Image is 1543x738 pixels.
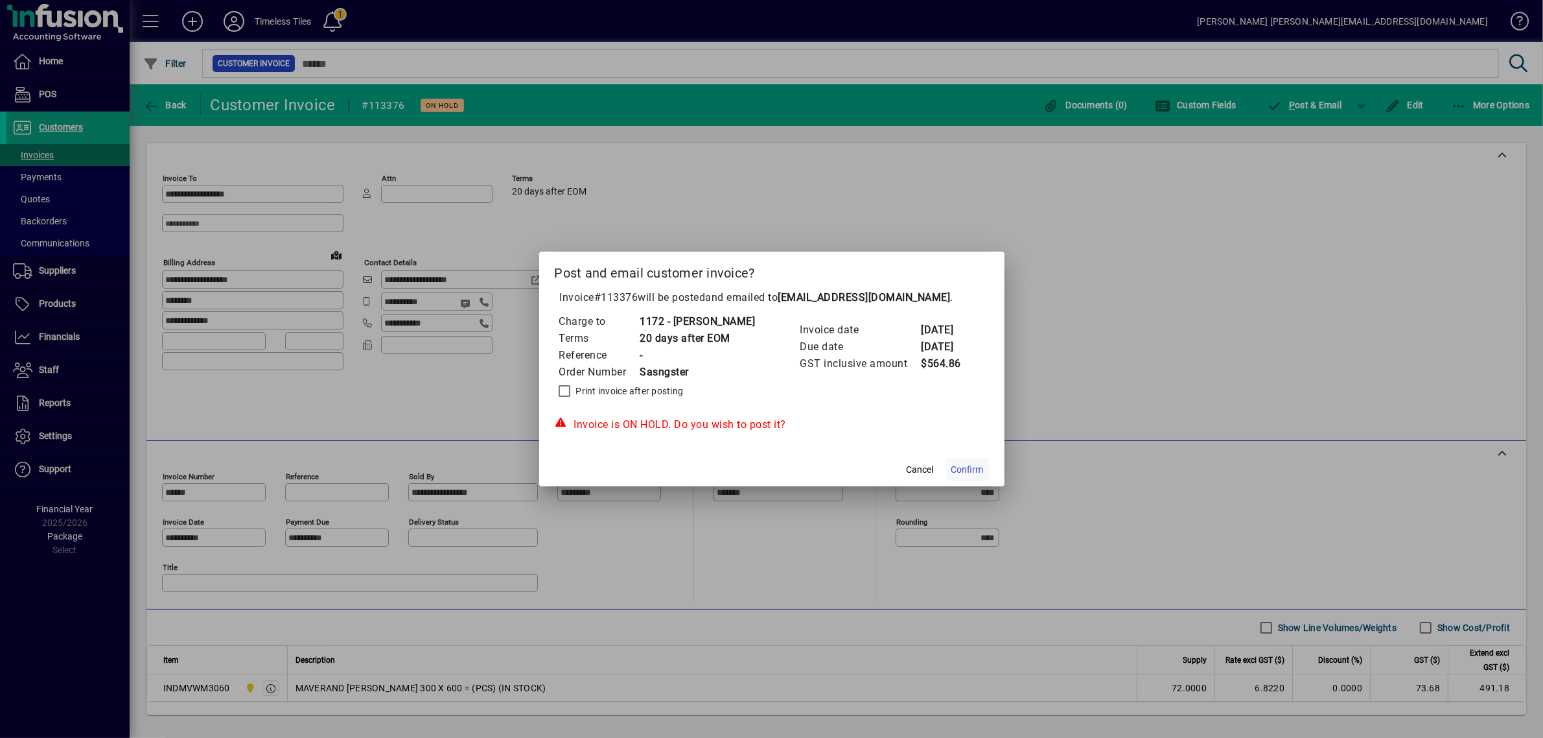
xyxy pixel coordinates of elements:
[559,347,640,364] td: Reference
[539,252,1004,289] h2: Post and email customer invoice?
[559,330,640,347] td: Terms
[706,291,951,304] span: and emailed to
[778,291,951,304] b: [EMAIL_ADDRESS][DOMAIN_NAME]
[574,385,684,398] label: Print invoice after posting
[951,463,984,477] span: Confirm
[555,290,989,305] p: Invoice will be posted .
[640,313,756,330] td: 1172 - [PERSON_NAME]
[800,355,921,372] td: GST inclusive amount
[559,313,640,330] td: Charge to
[640,330,756,347] td: 20 days after EOM
[559,364,640,381] td: Order Number
[800,339,921,355] td: Due date
[899,458,941,481] button: Cancel
[907,463,934,477] span: Cancel
[921,339,973,355] td: [DATE]
[946,458,989,481] button: Confirm
[555,417,989,433] div: Invoice is ON HOLD. Do you wish to post it?
[921,322,973,339] td: [DATE]
[640,347,756,364] td: -
[640,364,756,381] td: Sasngster
[800,322,921,339] td: Invoice date
[921,355,973,372] td: $564.86
[594,291,638,304] span: #113376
